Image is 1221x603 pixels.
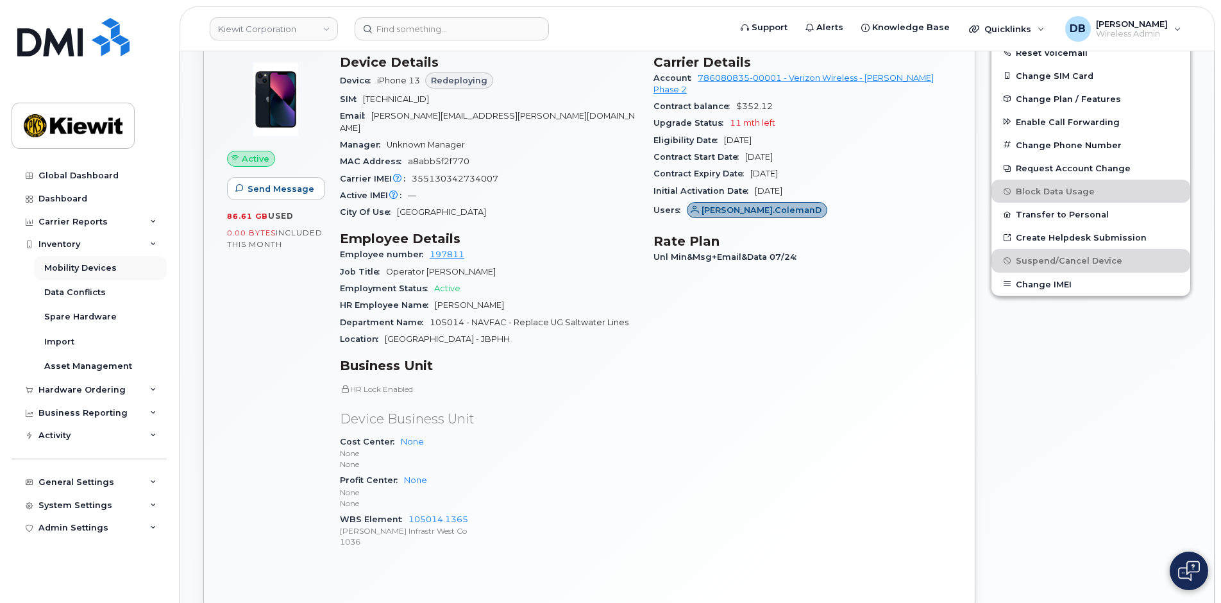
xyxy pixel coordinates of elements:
span: Account [653,73,698,83]
a: [PERSON_NAME].ColemanD [687,205,827,215]
span: Department Name [340,318,430,327]
span: Cost Center [340,437,401,446]
button: Change IMEI [991,273,1190,296]
span: Carrier IMEI [340,174,412,183]
p: None [340,498,638,509]
span: Quicklinks [984,24,1031,34]
a: Support [732,15,796,40]
a: Create Helpdesk Submission [991,226,1190,249]
a: 105014.1365 [408,514,468,524]
span: [DATE] [745,152,773,162]
span: Alerts [816,21,843,34]
span: Users [653,205,687,215]
button: Enable Call Forwarding [991,110,1190,133]
span: $352.12 [736,101,773,111]
span: [DATE] [755,186,782,196]
span: 355130342734007 [412,174,498,183]
span: HR Employee Name [340,300,435,310]
span: Suspend/Cancel Device [1016,256,1122,266]
span: Change Plan / Features [1016,94,1121,103]
span: Eligibility Date [653,135,724,145]
span: Active [434,284,460,293]
button: Send Message [227,177,325,200]
span: 105014 - NAVFAC - Replace UG Saltwater Lines [430,318,628,327]
p: Device Business Unit [340,410,638,429]
span: [DATE] [724,135,752,145]
span: included this month [227,228,323,249]
span: Initial Activation Date [653,186,755,196]
span: Job Title [340,267,386,276]
p: HR Lock Enabled [340,384,638,395]
span: used [268,211,294,221]
p: None [340,487,638,498]
span: [PERSON_NAME] [1096,19,1168,29]
button: Transfer to Personal [991,203,1190,226]
div: Daniel Buffington [1056,16,1190,42]
button: Change Phone Number [991,133,1190,157]
span: Support [752,21,787,34]
a: 197811 [430,250,464,259]
a: Knowledge Base [852,15,959,40]
span: Wireless Admin [1096,29,1168,39]
button: Request Account Change [991,157,1190,180]
span: MAC Address [340,157,408,166]
a: None [404,475,427,485]
p: None [340,459,638,470]
span: Employment Status [340,284,434,293]
h3: Employee Details [340,231,638,246]
span: 11 mth left [730,118,775,128]
img: Open chat [1178,561,1200,581]
p: [PERSON_NAME] Infrastr West Co [340,525,638,536]
a: 786080835-00001 - Verizon Wireless - [PERSON_NAME] Phase 2 [653,73,934,94]
span: Device [340,76,377,85]
span: DB [1070,21,1086,37]
span: a8abb5f2f770 [408,157,469,166]
p: None [340,448,638,459]
h3: Carrier Details [653,55,952,70]
a: Kiewit Corporation [210,17,338,40]
button: Block Data Usage [991,180,1190,203]
span: [PERSON_NAME] [435,300,504,310]
span: [DATE] [750,169,778,178]
h3: Rate Plan [653,234,952,249]
span: Contract balance [653,101,736,111]
span: SIM [340,94,363,104]
span: WBS Element [340,514,408,524]
span: Operator [PERSON_NAME] [386,267,496,276]
span: Manager [340,140,387,149]
span: Unl Min&Msg+Email&Data 07/24 [653,252,803,262]
span: [PERSON_NAME].ColemanD [702,204,821,216]
span: Contract Expiry Date [653,169,750,178]
span: City Of Use [340,207,397,217]
span: Active IMEI [340,191,408,200]
span: Location [340,334,385,344]
button: Suspend/Cancel Device [991,249,1190,272]
h3: Device Details [340,55,638,70]
span: Send Message [248,183,314,195]
span: 86.61 GB [227,212,268,221]
span: Unknown Manager [387,140,465,149]
a: Alerts [796,15,852,40]
span: [TECHNICAL_ID] [363,94,429,104]
span: — [408,191,416,200]
span: [GEOGRAPHIC_DATA] [397,207,486,217]
div: Quicklinks [960,16,1054,42]
button: Change Plan / Features [991,87,1190,110]
span: [GEOGRAPHIC_DATA] - JBPHH [385,334,510,344]
h3: Business Unit [340,358,638,373]
button: Change SIM Card [991,64,1190,87]
a: None [401,437,424,446]
span: Knowledge Base [872,21,950,34]
span: Upgrade Status [653,118,730,128]
span: [PERSON_NAME][EMAIL_ADDRESS][PERSON_NAME][DOMAIN_NAME] [340,111,635,132]
span: Contract Start Date [653,152,745,162]
span: iPhone 13 [377,76,420,85]
span: Active [242,153,269,165]
p: 1036 [340,536,638,547]
span: 0.00 Bytes [227,228,276,237]
span: Profit Center [340,475,404,485]
span: Email [340,111,371,121]
span: Redeploying [431,74,487,87]
button: Reset Voicemail [991,41,1190,64]
span: Employee number [340,250,430,259]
